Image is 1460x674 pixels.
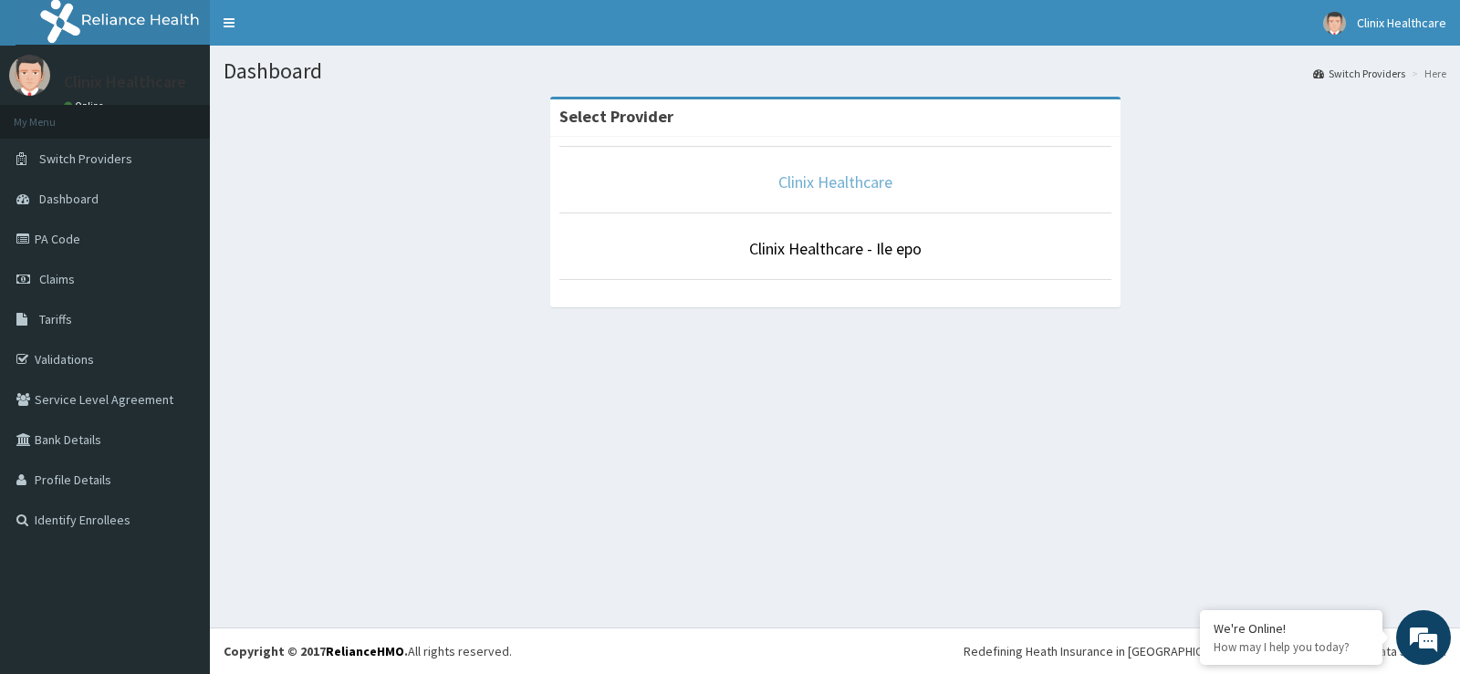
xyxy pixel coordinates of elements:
[1214,620,1369,637] div: We're Online!
[9,55,50,96] img: User Image
[559,106,673,127] strong: Select Provider
[1313,66,1405,81] a: Switch Providers
[326,643,404,659] a: RelianceHMO
[210,627,1460,674] footer: All rights reserved.
[106,213,252,398] span: We're online!
[39,311,72,327] span: Tariffs
[64,99,108,112] a: Online
[34,91,74,137] img: d_794563401_company_1708531726252_794563401
[39,271,75,287] span: Claims
[39,191,99,207] span: Dashboard
[9,466,348,530] textarea: Type your message and hit 'Enter'
[39,150,132,167] span: Switch Providers
[964,642,1446,660] div: Redefining Heath Insurance in [GEOGRAPHIC_DATA] using Telemedicine and Data Science!
[1323,12,1346,35] img: User Image
[299,9,343,53] div: Minimize live chat window
[1407,66,1446,81] li: Here
[778,171,892,192] a: Clinix Healthcare
[1357,15,1446,31] span: Clinix Healthcare
[749,238,922,259] a: Clinix Healthcare - Ile epo
[1214,639,1369,655] p: How may I help you today?
[95,102,307,126] div: Chat with us now
[224,643,408,659] strong: Copyright © 2017 .
[224,59,1446,83] h1: Dashboard
[64,74,186,90] p: Clinix Healthcare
